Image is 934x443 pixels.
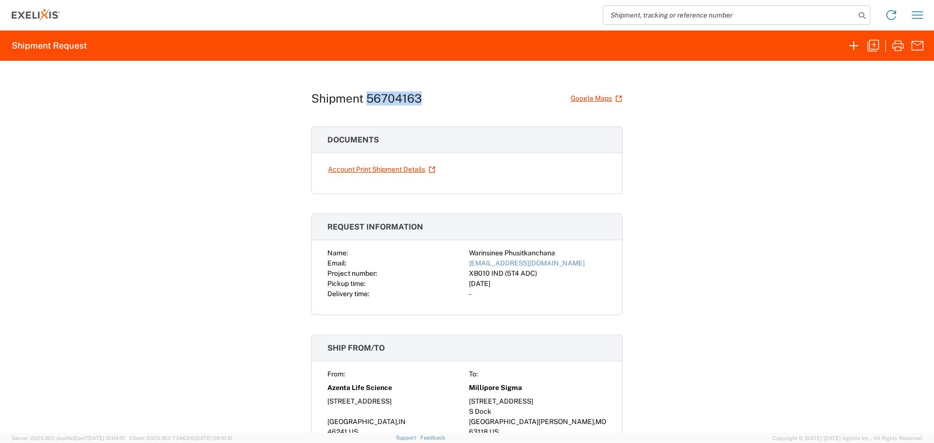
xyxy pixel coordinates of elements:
span: [GEOGRAPHIC_DATA] [327,418,397,425]
div: [DATE] [469,279,607,289]
div: Warinsinee Phusitkanchana [469,248,607,258]
span: 46241 [327,428,347,436]
a: Support [396,435,420,441]
a: Feedback [420,435,445,441]
span: Azenta Life Science [327,383,392,393]
span: [DATE] 10:04:51 [87,435,125,441]
div: XB010 IND (5T4 ADC) [469,268,607,279]
span: Server: 2025.18.0-daa1fe12ee7 [12,435,125,441]
span: Millipore Sigma [469,383,522,393]
span: US [489,428,499,436]
span: Name: [327,249,348,257]
div: - [469,289,607,299]
span: To: [469,370,478,378]
span: Request information [327,222,423,231]
input: Shipment, tracking or reference number [603,6,855,24]
h2: Shipment Request [12,40,87,52]
span: Client: 2025.18.0-7346316 [129,435,233,441]
div: S Dock [469,407,607,417]
h1: Shipment 56704163 [311,91,422,106]
span: Delivery time: [327,290,369,298]
span: [DATE] 08:10:16 [195,435,233,441]
span: [GEOGRAPHIC_DATA][PERSON_NAME] [469,418,594,425]
a: [EMAIL_ADDRESS][DOMAIN_NAME] [469,259,585,267]
span: MO [595,418,606,425]
span: Copyright © [DATE]-[DATE] Agistix Inc., All Rights Reserved [772,434,922,443]
span: 63118 [469,428,488,436]
span: , [397,418,398,425]
div: [STREET_ADDRESS] [469,396,607,407]
span: , [488,428,489,436]
a: Google Maps [570,90,623,107]
span: , [347,428,349,436]
span: US [349,428,358,436]
div: [STREET_ADDRESS] [327,396,465,407]
span: From: [327,370,345,378]
a: Account Print Shipment Details [327,161,436,178]
span: , [594,418,595,425]
span: Documents [327,135,379,144]
span: Email: [327,259,346,267]
span: Project number: [327,269,377,277]
span: Pickup time: [327,280,365,287]
span: Ship from/to [327,343,385,353]
span: IN [398,418,406,425]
